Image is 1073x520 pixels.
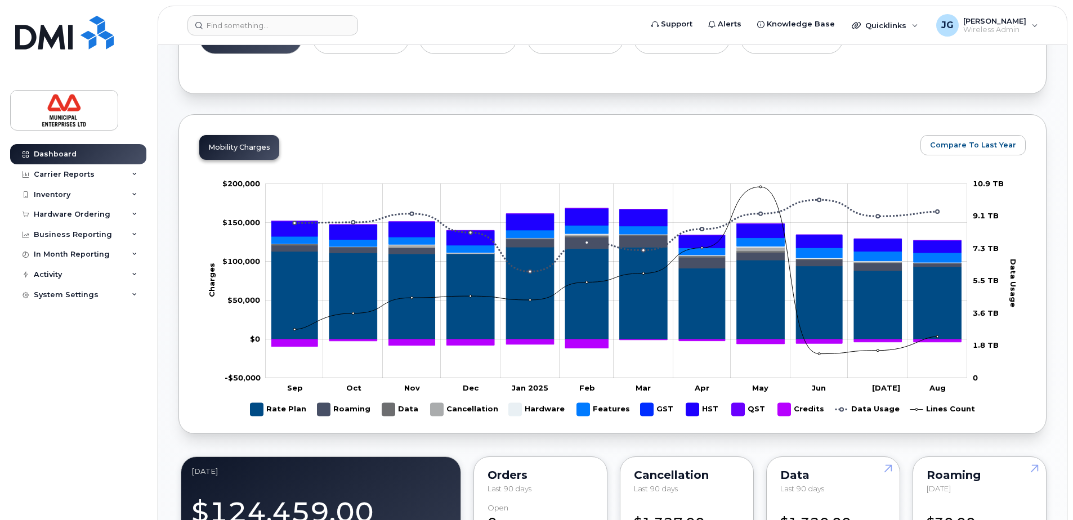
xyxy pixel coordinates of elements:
tspan: Dec [463,383,479,392]
g: Data [382,398,419,420]
g: QST [732,398,767,420]
g: Rate Plan [271,247,961,339]
div: Data [780,470,886,479]
tspan: Feb [579,383,595,392]
tspan: 7.3 TB [973,244,999,253]
g: Features [271,225,961,262]
div: Open [488,504,508,512]
g: HST [686,398,721,420]
div: Cancellation [634,470,740,479]
tspan: [DATE] [872,383,900,392]
g: Credits [778,398,824,420]
tspan: -$50,000 [225,373,261,382]
tspan: 0 [973,373,978,382]
tspan: 10.9 TB [973,179,1004,188]
g: GST [641,398,675,420]
g: Legend [251,398,975,420]
tspan: Charges [207,263,216,297]
g: Rate Plan [251,398,306,420]
div: Jake Galbraith [928,14,1046,37]
tspan: $0 [250,334,260,343]
input: Find something... [187,15,358,35]
g: Hardware [509,398,566,420]
tspan: 3.6 TB [973,308,999,317]
tspan: 9.1 TB [973,211,999,220]
tspan: Jan 2025 [512,383,548,392]
g: Credits [271,339,961,348]
tspan: 1.8 TB [973,340,999,349]
span: Last 90 days [634,484,678,493]
span: Quicklinks [865,21,906,30]
tspan: May [752,383,768,392]
g: Data [271,235,961,263]
tspan: Jun [812,383,826,392]
tspan: Data Usage [1009,258,1018,307]
g: Features [577,398,630,420]
div: August 2025 [191,467,450,476]
g: Cancellation [431,398,498,420]
div: Quicklinks [844,14,926,37]
tspan: Mar [636,383,651,392]
g: Chart [207,179,1025,420]
a: Knowledge Base [749,13,843,35]
g: $0 [222,218,260,227]
button: Compare To Last Year [920,135,1026,155]
span: Wireless Admin [963,25,1026,34]
g: $0 [227,295,260,304]
span: Alerts [718,19,741,30]
tspan: $100,000 [222,257,260,266]
tspan: Sep [287,383,303,392]
div: Orders [488,470,593,479]
span: [PERSON_NAME] [963,16,1026,25]
a: Support [643,13,700,35]
a: Alerts [700,13,749,35]
span: Knowledge Base [767,19,835,30]
span: Last 90 days [780,484,824,493]
tspan: Aug [929,383,946,392]
g: HST [271,208,961,252]
span: JG [941,19,954,32]
g: Roaming [318,398,371,420]
tspan: Oct [346,383,361,392]
span: [DATE] [927,484,951,493]
g: $0 [222,179,260,188]
div: Roaming [927,470,1032,479]
span: Support [661,19,692,30]
tspan: $150,000 [222,218,260,227]
span: Compare To Last Year [930,140,1016,150]
g: $0 [225,373,261,382]
g: QST [271,208,961,241]
tspan: Nov [404,383,420,392]
g: Hardware [271,234,961,263]
span: Last 90 days [488,484,531,493]
g: $0 [222,257,260,266]
tspan: $50,000 [227,295,260,304]
g: Lines Count [910,398,975,420]
tspan: 5.5 TB [973,276,999,285]
g: Data Usage [835,398,900,420]
tspan: Apr [694,383,709,392]
tspan: $200,000 [222,179,260,188]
